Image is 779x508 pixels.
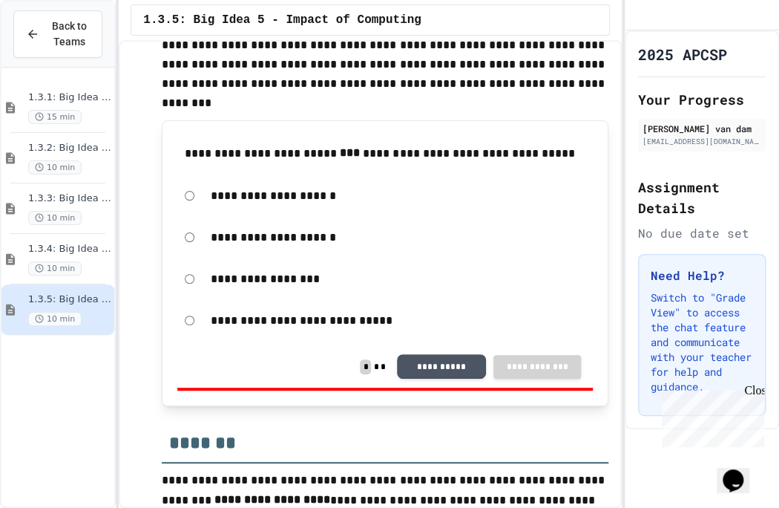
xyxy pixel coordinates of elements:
p: Switch to "Grade View" to access the chat feature and communicate with your teacher for help and ... [651,290,753,394]
h1: 2025 APCSP [638,44,727,65]
span: 10 min [28,261,82,276]
iframe: chat widget [656,384,764,447]
span: 1.3.5: Big Idea 5 - Impact of Computing [28,293,111,306]
h2: Your Progress [638,89,766,110]
div: [EMAIL_ADDRESS][DOMAIN_NAME] [642,136,761,147]
span: 10 min [28,312,82,326]
span: 10 min [28,160,82,175]
div: [PERSON_NAME] van dam [642,122,761,135]
span: 1.3.2: Big Idea 2 - Data [28,142,111,154]
h3: Need Help? [651,267,753,284]
div: Chat with us now!Close [6,6,102,94]
span: 10 min [28,211,82,225]
span: 1.3.4: Big Idea 4 - Computing Systems and Networks [28,243,111,255]
iframe: chat widget [717,449,764,493]
span: 1.3.3: Big Idea 3 - Algorithms and Programming [28,192,111,205]
div: No due date set [638,224,766,242]
span: 15 min [28,110,82,124]
span: 1.3.1: Big Idea 1 - Creative Development [28,91,111,104]
h2: Assignment Details [638,177,766,218]
span: Back to Teams [48,19,90,50]
span: 1.3.5: Big Idea 5 - Impact of Computing [143,11,421,29]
